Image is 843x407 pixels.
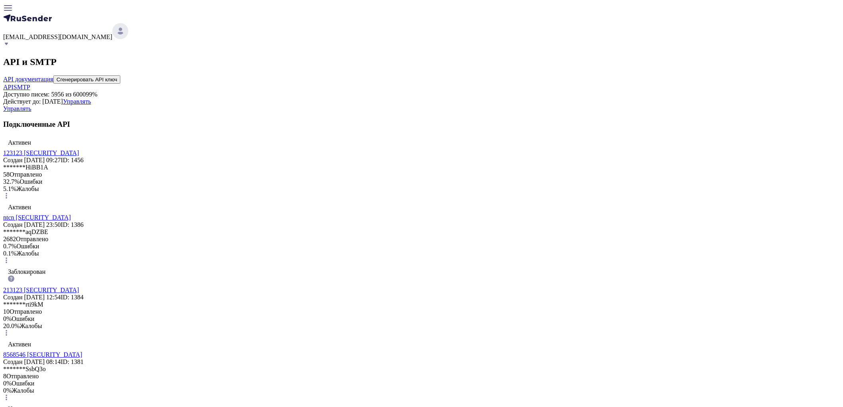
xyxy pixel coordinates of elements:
[3,221,61,228] span: Создан [DATE] 23:50
[3,185,16,192] span: 5.1%
[3,373,6,379] span: 8
[3,84,14,90] a: API
[16,236,48,242] span: Отправлено
[3,105,31,112] a: Управлять
[10,308,42,315] span: Отправлено
[8,204,31,210] span: Активен
[3,91,86,98] span: Доступно писем: 5956 из 6000
[3,98,63,105] span: Действует до: [DATE]
[86,91,97,98] span: 99%
[10,171,42,178] span: Отправлено
[3,315,12,322] span: 0%
[6,373,39,379] span: Отправлено
[3,380,12,387] span: 0%
[61,294,84,301] span: ID: 1384
[63,98,91,105] a: Управлять
[25,301,43,308] span: rti9kM
[12,387,34,394] span: Жалобы
[20,178,42,185] span: Ошибки
[3,120,840,129] h3: Подключенные API
[3,308,10,315] span: 10
[8,341,31,348] span: Активен
[3,250,16,257] span: 0.1%
[3,387,12,394] span: 0%
[3,76,53,83] a: API документация
[3,351,82,358] a: 8568546 [SECURITY_DATA]
[16,185,39,192] span: Жалобы
[3,57,840,67] h2: API и SMTP
[16,250,39,257] span: Жалобы
[3,171,10,178] span: 58
[3,149,79,156] a: 123123 [SECURITY_DATA]
[3,236,16,242] span: 2682
[3,33,112,40] span: [EMAIL_ADDRESS][DOMAIN_NAME]
[3,178,20,185] span: 32.7%
[3,287,79,293] a: 213123 [SECURITY_DATA]
[20,322,42,329] span: Жалобы
[25,366,46,372] span: SsbQ3o
[53,75,120,84] button: Сгенерировать API ключ
[61,221,84,228] span: ID: 1386
[61,358,84,365] span: ID: 1381
[16,243,39,250] span: Ошибки
[8,268,45,275] span: Заблокирован
[3,157,61,163] span: Создан [DATE] 09:27
[12,315,34,322] span: Ошибки
[3,214,71,221] a: ntcn [SECURITY_DATA]
[3,243,16,250] span: 0.7%
[3,358,61,365] span: Создан [DATE] 08:14
[12,380,34,387] span: Ошибки
[14,84,30,90] a: SMTP
[61,157,84,163] span: ID: 1456
[25,164,48,171] span: HiBB1A
[3,322,20,329] span: 20.0%
[25,228,48,235] span: aqDZBE
[3,294,61,301] span: Создан [DATE] 12:54
[8,139,31,146] span: Активен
